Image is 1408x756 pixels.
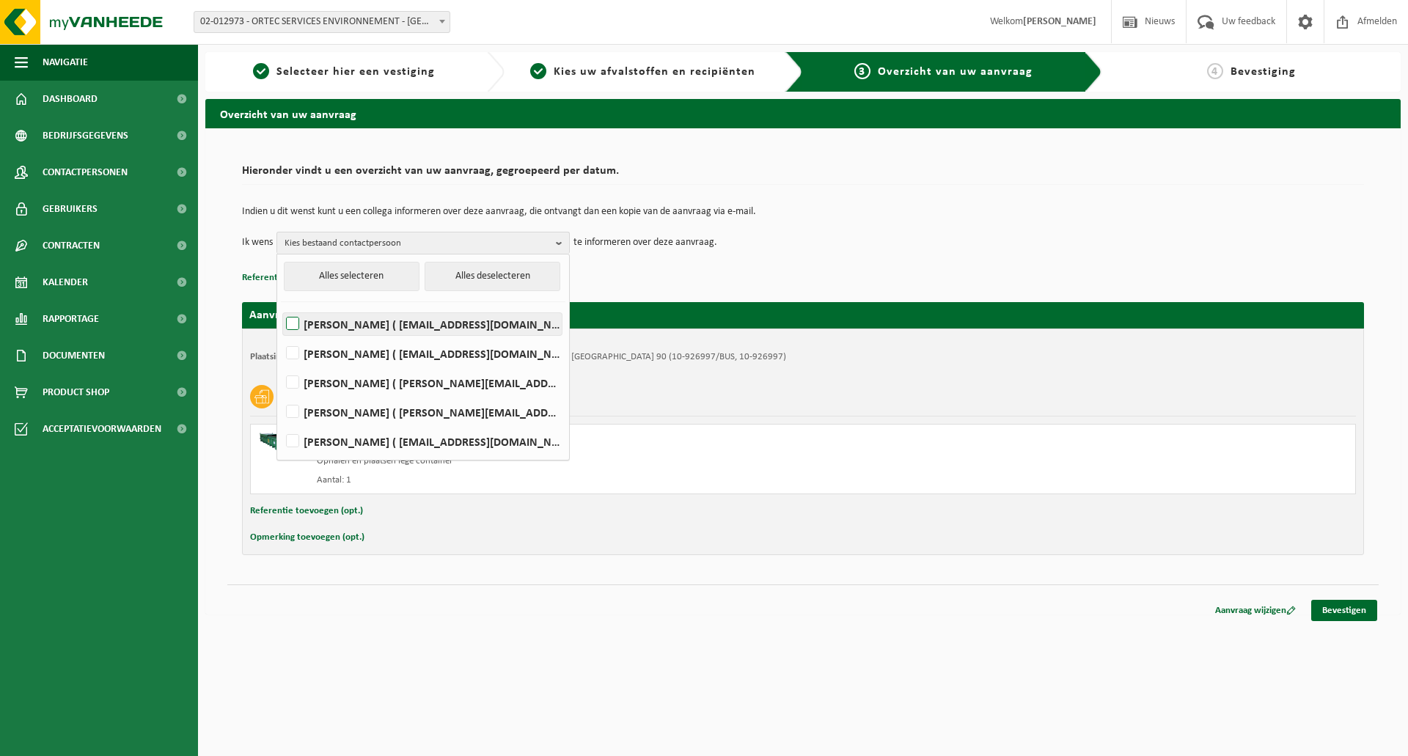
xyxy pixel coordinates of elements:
[250,352,314,362] strong: Plaatsingsadres:
[425,262,560,291] button: Alles deselecteren
[43,154,128,191] span: Contactpersonen
[1231,66,1296,78] span: Bevestiging
[43,117,128,154] span: Bedrijfsgegevens
[283,342,562,364] label: [PERSON_NAME] ( [EMAIL_ADDRESS][DOMAIN_NAME] )
[283,430,562,452] label: [PERSON_NAME] ( [EMAIL_ADDRESS][DOMAIN_NAME] )
[253,63,269,79] span: 1
[43,301,99,337] span: Rapportage
[249,309,359,321] strong: Aanvraag voor [DATE]
[285,232,550,254] span: Kies bestaand contactpersoon
[878,66,1033,78] span: Overzicht van uw aanvraag
[242,268,355,287] button: Referentie toevoegen (opt.)
[194,11,450,33] span: 02-012973 - ORTEC SERVICES ENVIRONNEMENT - AMIENS
[43,227,100,264] span: Contracten
[1023,16,1096,27] strong: [PERSON_NAME]
[554,66,755,78] span: Kies uw afvalstoffen en recipiënten
[242,207,1364,217] p: Indien u dit wenst kunt u een collega informeren over deze aanvraag, die ontvangt dan een kopie v...
[258,432,302,454] img: HK-XR-14-GN-00.png
[43,191,98,227] span: Gebruikers
[573,232,717,254] p: te informeren over deze aanvraag.
[284,262,419,291] button: Alles selecteren
[530,63,546,79] span: 2
[1311,600,1377,621] a: Bevestigen
[854,63,870,79] span: 3
[194,12,450,32] span: 02-012973 - ORTEC SERVICES ENVIRONNEMENT - AMIENS
[242,232,273,254] p: Ik wens
[317,455,862,467] div: Ophalen en plaatsen lege container
[1204,600,1307,621] a: Aanvraag wijzigen
[43,337,105,374] span: Documenten
[43,44,88,81] span: Navigatie
[43,374,109,411] span: Product Shop
[283,313,562,335] label: [PERSON_NAME] ( [EMAIL_ADDRESS][DOMAIN_NAME] )
[250,502,363,521] button: Referentie toevoegen (opt.)
[283,401,562,423] label: [PERSON_NAME] ( [PERSON_NAME][EMAIL_ADDRESS][DOMAIN_NAME] )
[276,232,570,254] button: Kies bestaand contactpersoon
[43,81,98,117] span: Dashboard
[512,63,774,81] a: 2Kies uw afvalstoffen en recipiënten
[205,99,1401,128] h2: Overzicht van uw aanvraag
[242,165,1364,185] h2: Hieronder vindt u een overzicht van uw aanvraag, gegroepeerd per datum.
[213,63,475,81] a: 1Selecteer hier een vestiging
[283,372,562,394] label: [PERSON_NAME] ( [PERSON_NAME][EMAIL_ADDRESS][DOMAIN_NAME] )
[43,411,161,447] span: Acceptatievoorwaarden
[250,528,364,547] button: Opmerking toevoegen (opt.)
[43,264,88,301] span: Kalender
[1207,63,1223,79] span: 4
[317,474,862,486] div: Aantal: 1
[276,66,435,78] span: Selecteer hier een vestiging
